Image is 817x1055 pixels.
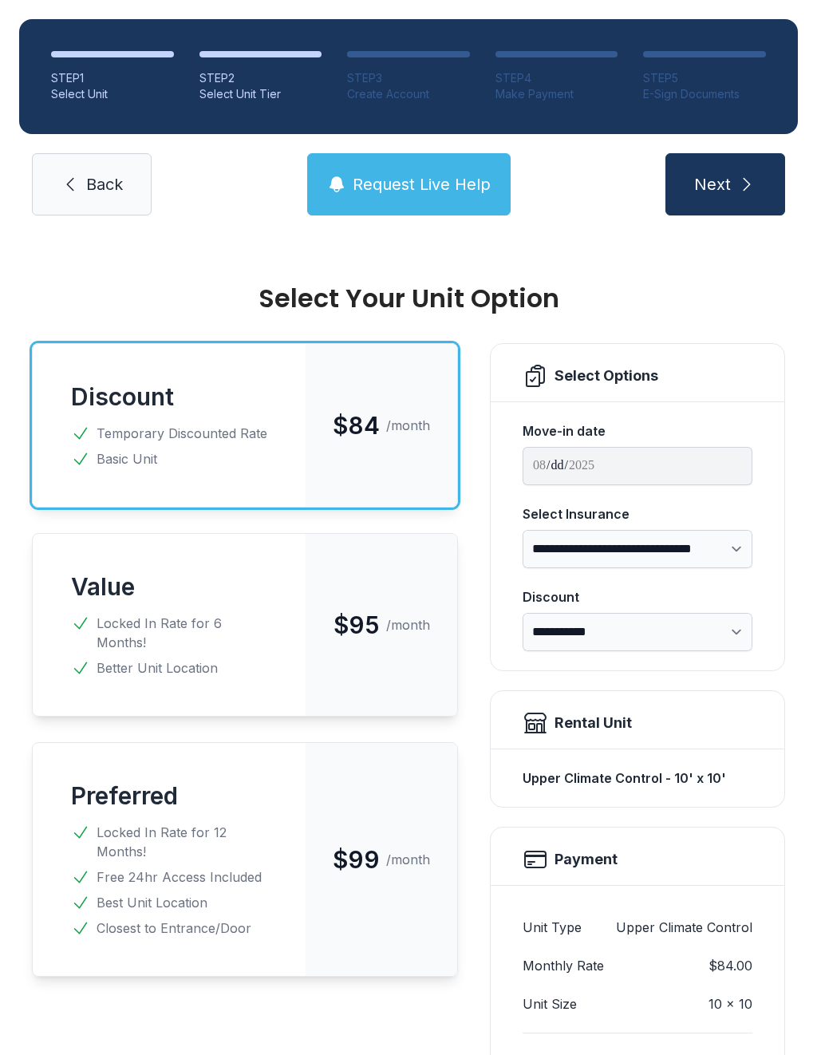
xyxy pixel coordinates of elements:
[495,70,618,86] div: STEP 4
[97,658,218,678] span: Better Unit Location
[708,994,752,1014] dd: 10 x 10
[97,424,267,443] span: Temporary Discounted Rate
[333,845,380,874] span: $99
[71,572,135,601] button: Value
[523,918,582,937] dt: Unit Type
[86,173,123,196] span: Back
[97,614,267,652] span: Locked In Rate for 6 Months!
[523,421,752,441] div: Move-in date
[523,956,604,975] dt: Monthly Rate
[51,86,174,102] div: Select Unit
[386,615,430,634] span: /month
[643,86,766,102] div: E-Sign Documents
[694,173,731,196] span: Next
[555,712,632,734] div: Rental Unit
[523,447,752,485] input: Move-in date
[333,411,380,440] span: $84
[708,956,752,975] dd: $84.00
[51,70,174,86] div: STEP 1
[495,86,618,102] div: Make Payment
[523,762,752,794] div: Upper Climate Control - 10' x 10'
[616,918,752,937] dd: Upper Climate Control
[199,70,322,86] div: STEP 2
[386,416,430,435] span: /month
[347,86,470,102] div: Create Account
[32,286,785,311] div: Select Your Unit Option
[71,781,178,810] button: Preferred
[334,610,380,639] span: $95
[97,919,251,938] span: Closest to Entrance/Door
[555,848,618,871] h2: Payment
[555,365,658,387] div: Select Options
[199,86,322,102] div: Select Unit Tier
[523,613,752,651] select: Discount
[523,587,752,607] div: Discount
[523,994,577,1014] dt: Unit Size
[347,70,470,86] div: STEP 3
[97,449,157,468] span: Basic Unit
[97,867,262,887] span: Free 24hr Access Included
[97,893,207,912] span: Best Unit Location
[386,850,430,869] span: /month
[523,504,752,524] div: Select Insurance
[97,823,267,861] span: Locked In Rate for 12 Months!
[643,70,766,86] div: STEP 5
[523,530,752,568] select: Select Insurance
[353,173,491,196] span: Request Live Help
[71,382,174,411] button: Discount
